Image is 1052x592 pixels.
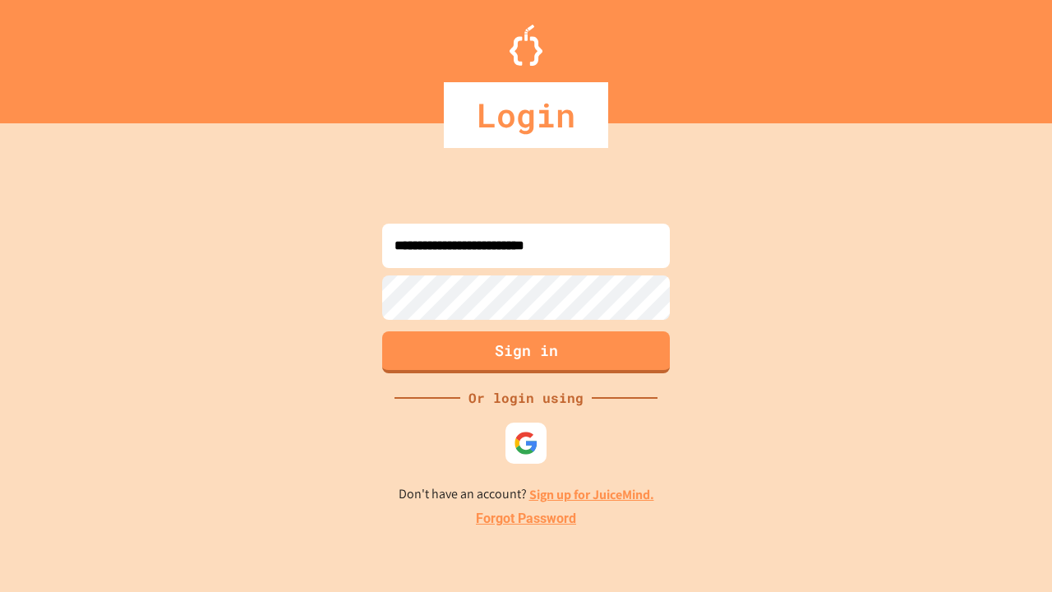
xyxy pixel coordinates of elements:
button: Sign in [382,331,670,373]
img: Logo.svg [510,25,542,66]
a: Forgot Password [476,509,576,529]
div: Login [444,82,608,148]
div: Or login using [460,388,592,408]
p: Don't have an account? [399,484,654,505]
a: Sign up for JuiceMind. [529,486,654,503]
img: google-icon.svg [514,431,538,456]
